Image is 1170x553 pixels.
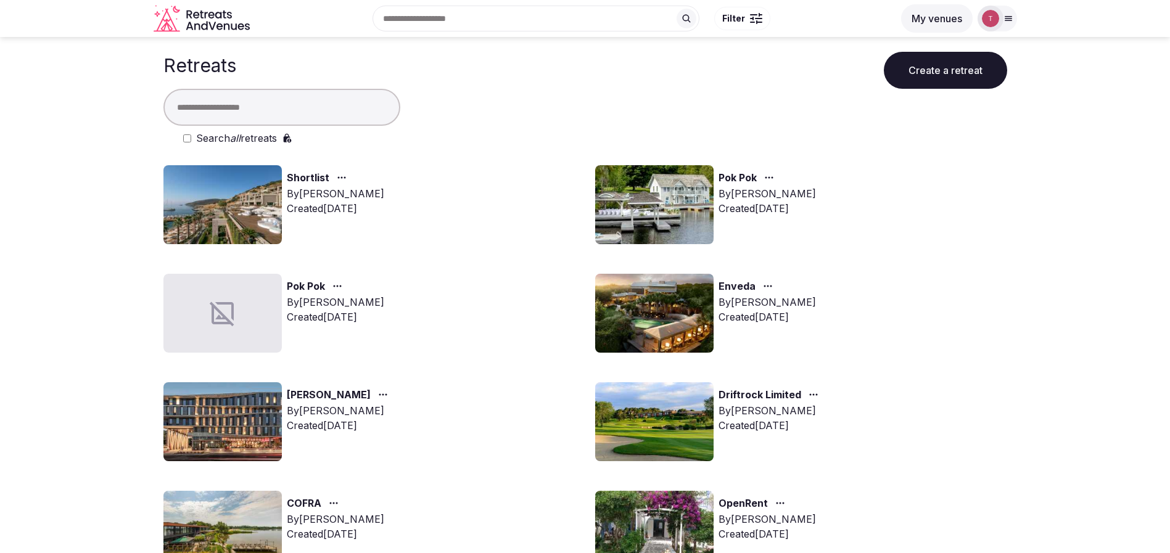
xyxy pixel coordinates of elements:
img: Top retreat image for the retreat: Driftrock Limited [595,382,714,461]
img: Top retreat image for the retreat: Shortlist [163,165,282,244]
a: [PERSON_NAME] [287,387,371,403]
div: Created [DATE] [719,201,816,216]
a: Visit the homepage [154,5,252,33]
div: Created [DATE] [719,526,816,541]
label: Search retreats [196,131,277,145]
div: By [PERSON_NAME] [287,295,384,309]
em: all [230,132,241,144]
div: By [PERSON_NAME] [719,186,816,201]
div: Created [DATE] [287,526,384,541]
div: By [PERSON_NAME] [287,403,393,418]
img: Top retreat image for the retreat: Pok Pok [595,165,714,244]
a: COFRA [287,496,321,512]
div: Created [DATE] [287,418,393,433]
h1: Retreats [163,54,236,76]
a: My venues [901,12,973,25]
div: By [PERSON_NAME] [287,512,384,526]
a: OpenRent [719,496,768,512]
a: Pok Pok [719,170,757,186]
div: By [PERSON_NAME] [719,512,816,526]
div: Created [DATE] [719,309,816,324]
img: Thiago Martins [982,10,999,27]
button: Filter [714,7,770,30]
div: Created [DATE] [287,201,384,216]
a: Pok Pok [287,279,325,295]
a: Shortlist [287,170,329,186]
img: Top retreat image for the retreat: Marit Lloyd [163,382,282,461]
button: My venues [901,4,973,33]
img: Top retreat image for the retreat: Enveda [595,274,714,353]
a: Enveda [719,279,756,295]
div: Created [DATE] [287,309,384,324]
span: Filter [722,12,745,25]
div: Created [DATE] [719,418,823,433]
svg: Retreats and Venues company logo [154,5,252,33]
div: By [PERSON_NAME] [719,403,823,418]
div: By [PERSON_NAME] [719,295,816,309]
a: Driftrock Limited [719,387,801,403]
button: Create a retreat [884,52,1007,89]
div: By [PERSON_NAME] [287,186,384,201]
